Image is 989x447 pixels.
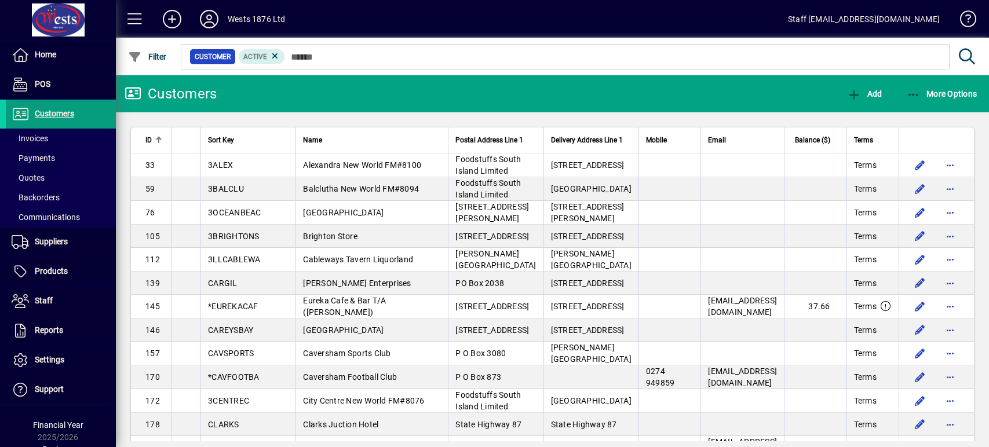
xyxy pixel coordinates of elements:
span: 76 [145,208,155,217]
mat-chip: Activation Status: Active [239,49,285,64]
button: More options [941,415,959,434]
span: Foodstuffs South Island Limited [455,390,521,411]
span: [STREET_ADDRESS][PERSON_NAME] [455,202,529,223]
span: Customer [195,51,231,63]
button: Edit [911,156,929,174]
span: [PERSON_NAME][GEOGRAPHIC_DATA] [551,249,632,270]
button: More options [941,179,959,198]
span: Terms [854,254,877,265]
span: Eureka Cafe & Bar T/A ([PERSON_NAME]) [303,296,386,317]
span: Invoices [12,134,48,143]
span: 178 [145,420,160,429]
span: *EUREKACAF [208,302,258,311]
span: [EMAIL_ADDRESS][DOMAIN_NAME] [708,296,777,317]
span: Caversham Sports Club [303,349,391,358]
a: Payments [6,148,116,168]
span: P O Box 873 [455,372,501,382]
span: [PERSON_NAME][GEOGRAPHIC_DATA] [455,249,536,270]
span: [STREET_ADDRESS] [551,232,625,241]
span: 139 [145,279,160,288]
span: Caversham Football Club [303,372,397,382]
span: Products [35,266,68,276]
span: 105 [145,232,160,241]
button: More options [941,203,959,222]
span: Name [303,134,322,146]
button: More options [941,156,959,174]
span: Payments [12,153,55,163]
span: CARGIL [208,279,238,288]
div: ID [145,134,165,146]
button: Add [844,83,885,104]
span: Terms [854,230,877,242]
span: Sort Key [208,134,234,146]
button: More options [941,250,959,269]
span: 157 [145,349,160,358]
span: 3ALEX [208,160,233,170]
div: Balance ($) [791,134,841,146]
span: 112 [145,255,160,264]
span: City Centre New World FM#8076 [303,396,424,405]
span: 59 [145,184,155,193]
a: POS [6,70,116,99]
button: More options [941,227,959,246]
span: Terms [854,324,877,336]
span: State Highway 87 [455,420,521,429]
button: Edit [911,274,929,292]
span: [GEOGRAPHIC_DATA] [551,396,632,405]
span: [PERSON_NAME][GEOGRAPHIC_DATA] [551,343,632,364]
span: Home [35,50,56,59]
span: 0274 949859 [646,367,675,387]
td: 37.66 [784,295,846,318]
span: P O Box 3080 [455,349,506,358]
span: POS [35,79,50,89]
a: Staff [6,287,116,316]
span: Terms [854,277,877,289]
span: Quotes [12,173,45,182]
button: More options [941,297,959,316]
button: More Options [904,83,980,104]
span: Terms [854,419,877,430]
button: Edit [911,391,929,410]
span: 145 [145,302,160,311]
span: Staff [35,296,53,305]
a: Backorders [6,188,116,207]
span: Email [708,134,726,146]
span: Add [847,89,882,98]
span: More Options [907,89,977,98]
a: Quotes [6,168,116,188]
span: [EMAIL_ADDRESS][DOMAIN_NAME] [708,367,777,387]
button: More options [941,274,959,292]
span: ID [145,134,152,146]
span: Terms [854,207,877,218]
button: Edit [911,179,929,198]
button: Filter [125,46,170,67]
span: Backorders [12,193,60,202]
span: [STREET_ADDRESS][PERSON_NAME] [551,202,625,223]
span: Financial Year [33,420,83,430]
button: Add [154,9,191,30]
span: Communications [12,212,80,222]
button: Edit [911,368,929,386]
button: More options [941,321,959,339]
span: Terms [854,347,877,359]
span: Alexandra New World FM#8100 [303,160,421,170]
span: Terms [854,183,877,195]
span: [STREET_ADDRESS] [551,160,625,170]
div: Staff [EMAIL_ADDRESS][DOMAIN_NAME] [788,10,940,28]
span: 3CENTREC [208,396,249,405]
button: Profile [191,9,228,30]
span: [GEOGRAPHIC_DATA] [303,208,384,217]
span: CLARKS [208,420,239,429]
a: Home [6,41,116,69]
span: Suppliers [35,237,68,246]
span: Clarks Juction Hotel [303,420,378,429]
span: Support [35,384,64,394]
span: [STREET_ADDRESS] [455,232,529,241]
span: 3LLCABLEWA [208,255,261,264]
span: Cableways Tavern Liquorland [303,255,413,264]
button: More options [941,344,959,362]
span: Customers [35,109,74,118]
span: Mobile [646,134,667,146]
a: Invoices [6,129,116,148]
button: Edit [911,344,929,362]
